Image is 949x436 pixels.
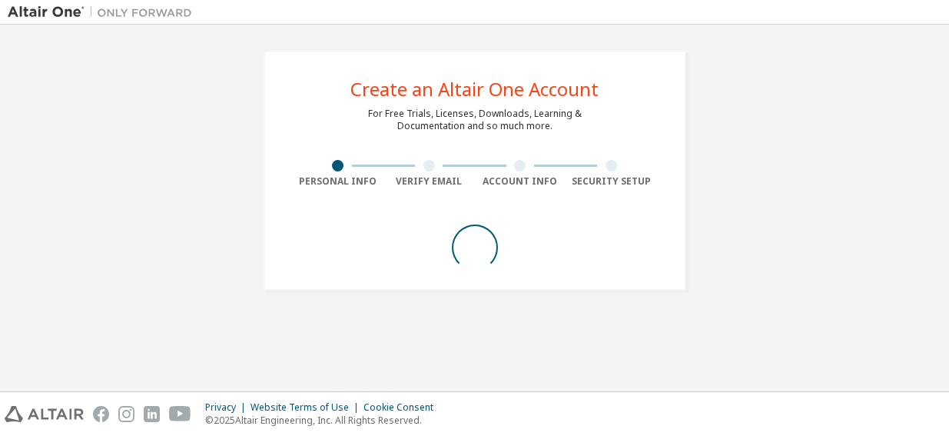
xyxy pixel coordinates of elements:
[8,5,200,20] img: Altair One
[5,406,84,422] img: altair_logo.svg
[363,401,443,414] div: Cookie Consent
[205,414,443,427] p: © 2025 Altair Engineering, Inc. All Rights Reserved.
[93,406,109,422] img: facebook.svg
[368,108,582,132] div: For Free Trials, Licenses, Downloads, Learning & Documentation and so much more.
[118,406,134,422] img: instagram.svg
[169,406,191,422] img: youtube.svg
[475,175,566,188] div: Account Info
[251,401,363,414] div: Website Terms of Use
[350,80,599,98] div: Create an Altair One Account
[383,175,475,188] div: Verify Email
[293,175,384,188] div: Personal Info
[144,406,160,422] img: linkedin.svg
[205,401,251,414] div: Privacy
[566,175,657,188] div: Security Setup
